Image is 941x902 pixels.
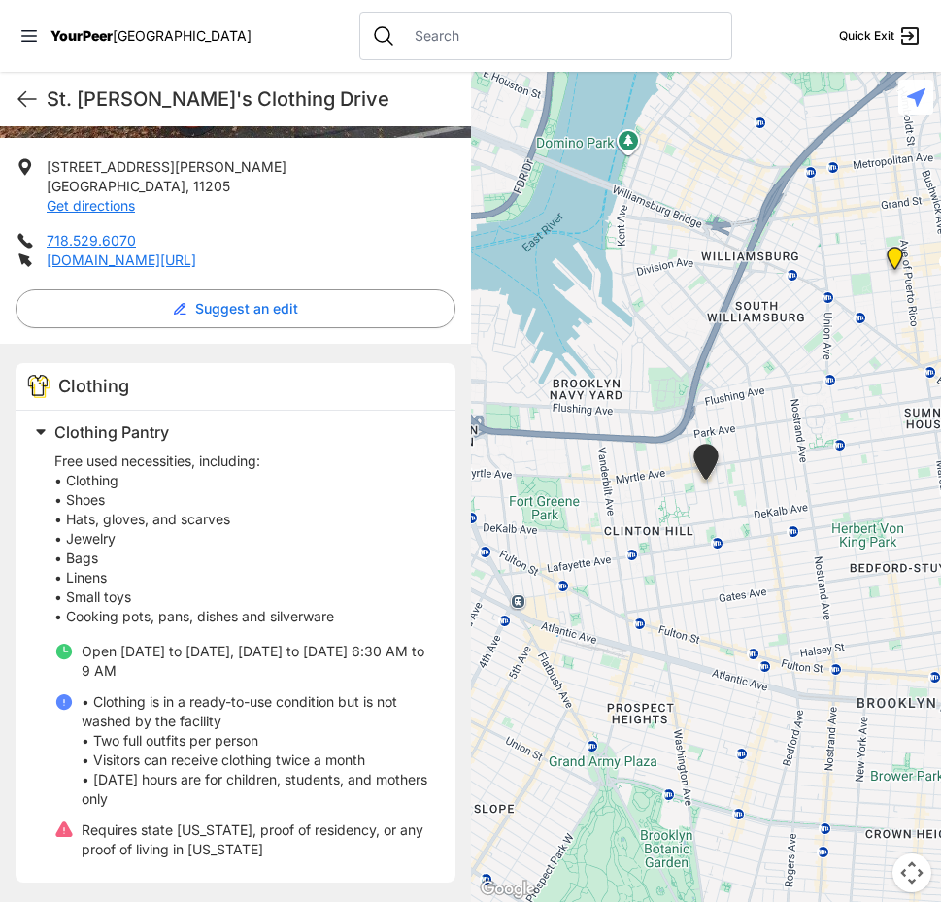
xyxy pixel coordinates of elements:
[47,197,135,214] a: Get directions
[82,820,432,859] p: Requires state [US_STATE], proof of residency, or any proof of living in [US_STATE]
[47,85,455,113] h1: St. [PERSON_NAME]'s Clothing Drive
[50,27,113,44] span: YourPeer
[195,299,298,318] span: Suggest an edit
[839,24,922,48] a: Quick Exit
[16,289,455,328] button: Suggest an edit
[82,643,424,679] span: Open [DATE] to [DATE], [DATE] to [DATE] 6:30 AM to 9 AM
[476,877,540,902] img: Google
[54,422,169,442] span: Clothing Pantry
[839,28,894,44] span: Quick Exit
[50,30,252,42] a: YourPeer[GEOGRAPHIC_DATA]
[476,877,540,902] a: Open this area in Google Maps (opens a new window)
[113,27,252,44] span: [GEOGRAPHIC_DATA]
[403,26,720,46] input: Search
[47,232,136,249] a: 718.529.6070
[892,853,931,892] button: Map camera controls
[185,178,189,194] span: ,
[47,178,185,194] span: [GEOGRAPHIC_DATA]
[47,158,286,175] span: [STREET_ADDRESS][PERSON_NAME]
[82,692,432,809] p: • Clothing is in a ready-to-use condition but is not washed by the facility • Two full outfits pe...
[54,451,432,626] p: Free used necessities, including: • Clothing • Shoes • Hats, gloves, and scarves • Jewelry • Bags...
[193,178,230,194] span: 11205
[58,376,129,396] span: Clothing
[47,251,196,268] a: [DOMAIN_NAME][URL]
